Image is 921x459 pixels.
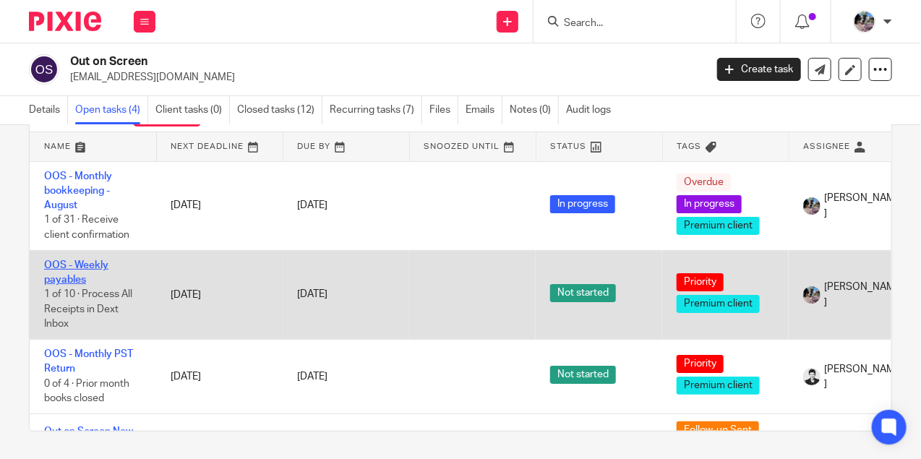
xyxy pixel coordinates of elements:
a: Notes (0) [510,96,559,124]
span: [PERSON_NAME] [824,191,901,220]
a: Out on Screen New Client Onboarding [44,426,133,451]
span: In progress [550,195,615,213]
img: Screen%20Shot%202020-06-25%20at%209.49.30%20AM.png [803,197,821,215]
span: Not started [550,366,616,384]
span: 1 of 31 · Receive client confirmation [44,215,129,241]
a: OOS - Monthly PST Return [44,349,133,374]
span: [DATE] [297,372,327,382]
img: squarehead.jpg [803,368,821,385]
span: Not started [550,284,616,302]
p: [EMAIL_ADDRESS][DOMAIN_NAME] [70,70,695,85]
span: Tags [677,142,702,150]
td: [DATE] [156,339,283,413]
a: Create task [717,58,801,81]
span: Premium client [677,377,760,395]
span: Priority [677,273,724,291]
a: Client tasks (0) [155,96,230,124]
a: Emails [466,96,502,124]
span: [DATE] [297,200,327,210]
span: In progress [677,195,742,213]
span: [PERSON_NAME] [824,280,901,309]
a: Open tasks (4) [75,96,148,124]
span: Premium client [677,217,760,235]
a: OOS - Monthly bookkeeping - August [44,171,112,211]
img: Screen%20Shot%202020-06-25%20at%209.49.30%20AM.png [853,10,876,33]
h2: Out on Screen [70,54,570,69]
span: 0 of 4 · Prior month books closed [44,379,129,404]
span: [PERSON_NAME] [824,362,901,392]
span: Follow-up Sent [677,421,759,439]
a: Closed tasks (12) [237,96,322,124]
a: Audit logs [566,96,618,124]
a: Recurring tasks (7) [330,96,422,124]
span: Status [551,142,587,150]
span: Premium client [677,295,760,313]
span: Overdue [677,173,731,192]
img: svg%3E [29,54,59,85]
input: Search [562,17,693,30]
img: Screen%20Shot%202020-06-25%20at%209.49.30%20AM.png [803,286,821,304]
a: OOS - Weekly payables [44,260,108,285]
td: [DATE] [156,250,283,339]
span: [DATE] [297,290,327,300]
span: Snoozed Until [424,142,500,150]
img: Pixie [29,12,101,31]
a: Details [29,96,68,124]
span: Priority [677,355,724,373]
a: Files [429,96,458,124]
span: 1 of 10 · Process All Receipts in Dext Inbox [44,289,132,329]
td: [DATE] [156,161,283,250]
